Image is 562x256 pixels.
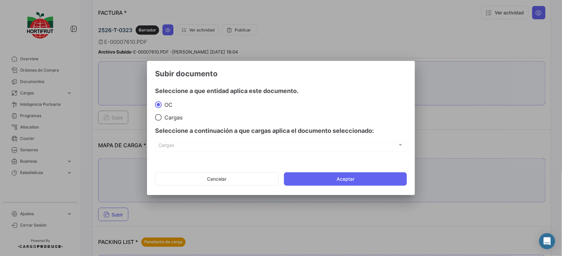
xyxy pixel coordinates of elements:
[162,101,172,108] span: OC
[155,86,407,96] h4: Seleccione a que entidad aplica este documento.
[159,144,398,149] span: Cargas
[155,69,407,78] h3: Subir documento
[155,172,279,186] button: Cancelar
[155,126,407,136] h4: Seleccione a continuación a que cargas aplica el documento seleccionado:
[539,233,555,249] div: Abrir Intercom Messenger
[284,172,407,186] button: Aceptar
[162,114,183,121] span: Cargas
